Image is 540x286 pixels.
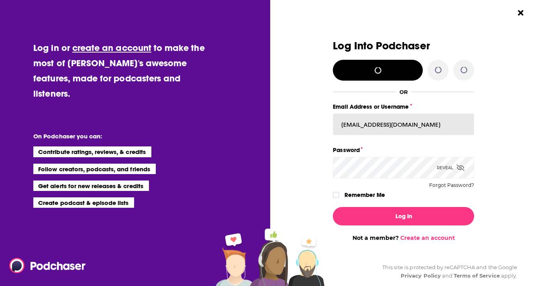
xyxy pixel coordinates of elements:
[33,132,194,140] li: On Podchaser you can:
[9,258,86,273] img: Podchaser - Follow, Share and Rate Podcasts
[9,258,80,273] a: Podchaser - Follow, Share and Rate Podcasts
[454,272,500,279] a: Terms of Service
[333,234,474,241] div: Not a member?
[344,190,385,200] label: Remember Me
[33,197,134,208] li: Create podcast & episode lists
[401,272,441,279] a: Privacy Policy
[333,40,474,52] h3: Log Into Podchaser
[376,263,517,280] div: This site is protected by reCAPTCHA and the Google and apply.
[399,89,408,95] div: OR
[333,101,474,112] label: Email Address or Username
[400,234,455,241] a: Create an account
[33,146,151,157] li: Contribute ratings, reviews, & credits
[333,145,474,155] label: Password
[437,157,465,178] div: Reveal
[333,114,474,135] input: Email Address or Username
[33,181,149,191] li: Get alerts for new releases & credits
[429,183,474,188] button: Forgot Password?
[513,5,528,20] button: Close Button
[72,42,151,53] a: create an account
[33,164,156,174] li: Follow creators, podcasts, and friends
[333,207,474,225] button: Log In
